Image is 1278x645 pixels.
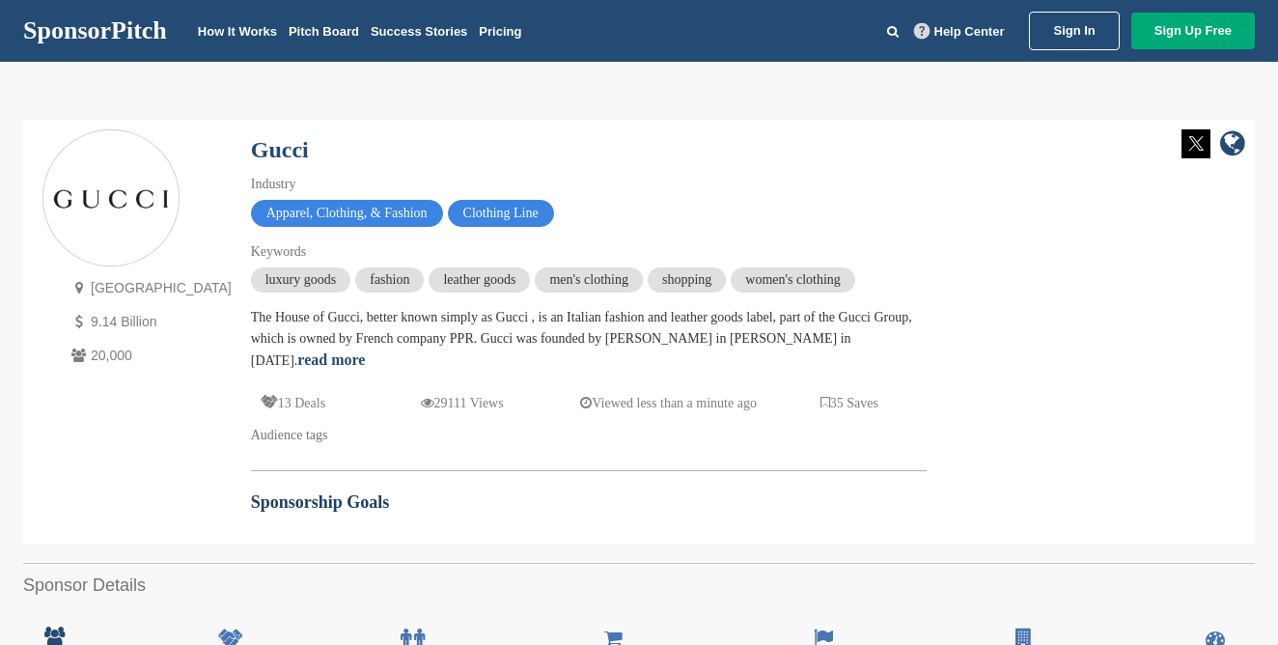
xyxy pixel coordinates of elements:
h2: Sponsorship Goals [251,490,927,516]
p: [GEOGRAPHIC_DATA] [67,276,232,300]
span: women's clothing [731,267,855,293]
div: Industry [251,174,927,195]
p: 29111 Views [421,391,504,415]
a: Help Center [910,20,1009,42]
p: 20,000 [67,344,232,368]
a: How It Works [198,24,277,39]
a: Pitch Board [289,24,359,39]
div: Keywords [251,241,927,263]
p: 35 Saves [820,391,878,415]
h2: Sponsor Details [23,573,1255,599]
a: company link [1220,129,1245,161]
a: Pricing [479,24,521,39]
a: SponsorPitch [23,18,167,43]
span: fashion [355,267,424,293]
img: Sponsorpitch & Gucci [43,131,179,266]
div: The House of Gucci, better known simply as Gucci , is an Italian fashion and leather goods label,... [251,307,927,372]
img: Twitter white [1181,129,1210,158]
p: Viewed less than a minute ago [580,391,757,415]
a: Sign Up Free [1131,13,1255,49]
span: leather goods [429,267,530,293]
a: read more [297,351,365,368]
div: Audience tags [251,425,927,446]
a: Gucci [251,137,309,162]
span: men's clothing [535,267,642,293]
span: Apparel, Clothing, & Fashion [251,200,443,227]
span: luxury goods [251,267,351,293]
a: Sign In [1029,12,1119,50]
span: shopping [648,267,726,293]
p: 13 Deals [261,391,325,415]
span: Clothing Line [448,200,554,227]
a: Success Stories [371,24,467,39]
p: 9.14 Billion [67,310,232,334]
